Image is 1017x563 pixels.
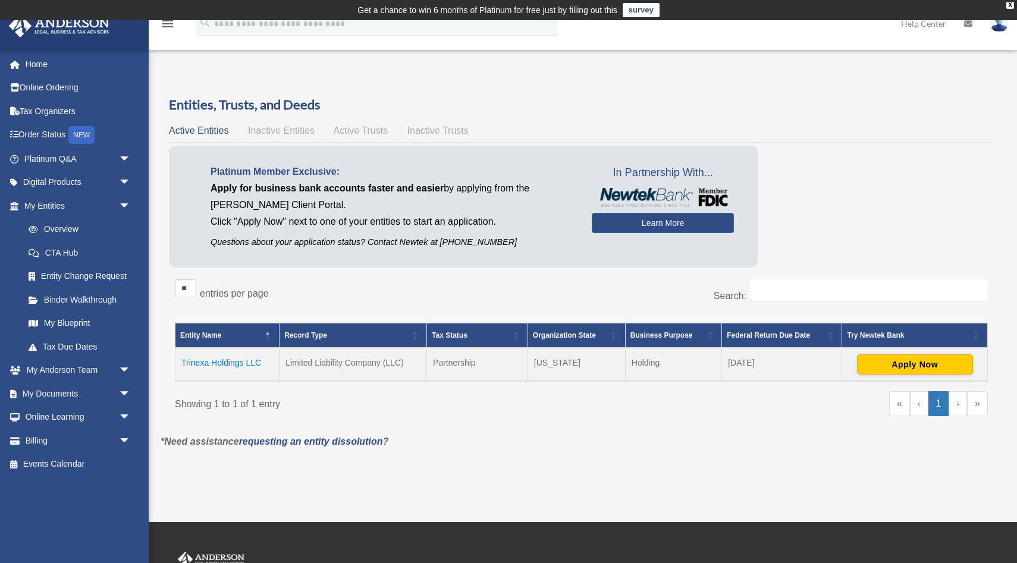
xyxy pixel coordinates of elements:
[17,288,143,312] a: Binder Walkthrough
[598,188,728,207] img: NewtekBankLogoSM.png
[199,16,212,29] i: search
[8,194,143,218] a: My Entitiesarrow_drop_down
[990,15,1008,32] img: User Pic
[847,328,969,342] div: Try Newtek Bank
[161,436,388,446] em: *Need assistance ?
[630,331,693,339] span: Business Purpose
[17,218,137,241] a: Overview
[211,163,574,180] p: Platinum Member Exclusive:
[8,358,149,382] a: My Anderson Teamarrow_drop_down
[592,163,734,183] span: In Partnership With...
[623,3,660,17] a: survey
[592,213,734,233] a: Learn More
[857,354,973,375] button: Apply Now
[119,171,143,195] span: arrow_drop_down
[334,125,388,136] span: Active Trusts
[949,391,967,416] a: Next
[8,171,149,194] a: Digital Productsarrow_drop_down
[280,323,427,348] th: Record Type: Activate to sort
[714,291,746,301] label: Search:
[357,3,617,17] div: Get a chance to win 6 months of Platinum for free just by filling out this
[119,358,143,383] span: arrow_drop_down
[8,99,149,123] a: Tax Organizers
[8,429,149,452] a: Billingarrow_drop_down
[211,235,574,250] p: Questions about your application status? Contact Newtek at [PHONE_NUMBER]
[528,323,625,348] th: Organization State: Activate to sort
[248,125,315,136] span: Inactive Entities
[284,331,327,339] span: Record Type
[625,348,721,381] td: Holding
[8,452,149,476] a: Events Calendar
[17,265,143,288] a: Entity Change Request
[161,17,175,31] i: menu
[175,391,573,413] div: Showing 1 to 1 of 1 entry
[211,180,574,213] p: by applying from the [PERSON_NAME] Client Portal.
[928,391,949,416] a: 1
[722,323,842,348] th: Federal Return Due Date: Activate to sort
[17,312,143,335] a: My Blueprint
[200,288,269,298] label: entries per page
[842,323,988,348] th: Try Newtek Bank : Activate to sort
[910,391,928,416] a: Previous
[161,21,175,31] a: menu
[175,348,280,381] td: Trinexa Holdings LLC
[8,123,149,147] a: Order StatusNEW
[119,147,143,171] span: arrow_drop_down
[119,429,143,453] span: arrow_drop_down
[169,125,228,136] span: Active Entities
[722,348,842,381] td: [DATE]
[239,436,383,446] a: requesting an entity dissolution
[8,147,149,171] a: Platinum Q&Aarrow_drop_down
[17,335,143,358] a: Tax Due Dates
[119,194,143,218] span: arrow_drop_down
[8,52,149,76] a: Home
[5,14,113,37] img: Anderson Advisors Platinum Portal
[8,382,149,405] a: My Documentsarrow_drop_down
[17,241,143,265] a: CTA Hub
[967,391,988,416] a: Last
[169,96,994,114] h3: Entities, Trusts, and Deeds
[68,126,95,144] div: NEW
[432,331,467,339] span: Tax Status
[889,391,910,416] a: First
[8,405,149,429] a: Online Learningarrow_drop_down
[1006,2,1014,9] div: close
[211,183,444,193] span: Apply for business bank accounts faster and easier
[175,323,280,348] th: Entity Name: Activate to invert sorting
[280,348,427,381] td: Limited Liability Company (LLC)
[119,405,143,430] span: arrow_drop_down
[407,125,469,136] span: Inactive Trusts
[180,331,221,339] span: Entity Name
[427,323,528,348] th: Tax Status: Activate to sort
[211,213,574,230] p: Click "Apply Now" next to one of your entities to start an application.
[533,331,596,339] span: Organization State
[8,76,149,100] a: Online Ordering
[727,331,810,339] span: Federal Return Due Date
[528,348,625,381] td: [US_STATE]
[625,323,721,348] th: Business Purpose: Activate to sort
[427,348,528,381] td: Partnership
[119,382,143,406] span: arrow_drop_down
